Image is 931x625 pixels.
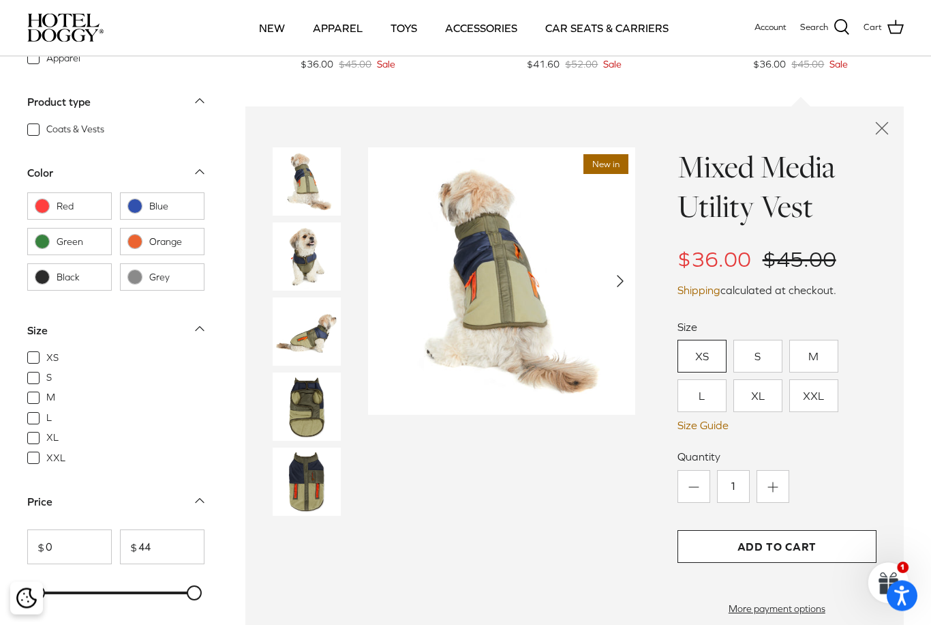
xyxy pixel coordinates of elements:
div: Size [27,322,48,340]
a: Size [27,320,204,351]
a: CAR SEATS & CARRIERS [533,5,681,51]
span: $45.00 [763,248,836,272]
a: L [677,380,727,413]
div: Cookie policy [10,582,43,615]
a: M [789,340,838,373]
a: XL [733,380,782,413]
span: Orange [149,235,197,249]
img: Cookie policy [16,588,37,609]
span: $36.00 [677,248,751,272]
button: Add to Cart [677,531,876,564]
span: XL [46,432,59,446]
button: Cookie policy [14,587,38,611]
span: Sale [829,57,848,72]
a: Shipping [677,285,720,297]
button: Next [605,267,635,297]
span: $36.00 [753,57,786,72]
a: XXL [789,380,838,413]
a: Account [754,20,787,35]
a: APPAREL [301,5,375,51]
input: Quantity [717,471,750,504]
span: Black [57,271,104,285]
span: $ [121,542,137,553]
a: Hooded Retro Ski Parka Jacket $41.60 $52.00 Sale [472,42,677,72]
a: Size Guide [677,420,876,433]
a: Mixed Media Utility Vest $36.00 $45.00 Sale [698,42,904,72]
label: Size [677,320,876,335]
span: Sale [603,57,622,72]
span: New in [583,155,628,175]
span: $36.00 [301,57,333,72]
a: Color [27,162,204,193]
a: Sherpa Nylon Utility Vest $36.00 $45.00 Sale [245,42,451,72]
span: L [46,411,52,425]
span: $45.00 [339,57,371,72]
a: Price [27,491,204,522]
input: To [120,530,204,565]
a: Product type [27,91,204,122]
a: Mixed Media Utility Vest [677,146,835,228]
span: Apparel [46,52,80,66]
div: Color [27,165,53,183]
span: M [46,392,55,405]
span: $45.00 [791,57,824,72]
div: Product type [27,93,91,111]
span: Search [800,20,828,35]
span: Green [57,235,104,249]
span: Sale [377,57,395,72]
div: Price [27,493,52,511]
label: Quantity [677,450,876,465]
a: Search [800,19,850,37]
span: XXL [46,452,65,465]
input: From [27,530,112,565]
div: calculated at checkout. [677,282,876,300]
a: XS [677,340,727,373]
a: TOYS [378,5,429,51]
a: S [733,340,782,373]
span: Red [57,200,104,214]
span: Cart [864,20,882,35]
span: Grey [149,271,197,285]
span: $52.00 [565,57,598,72]
div: Primary navigation [202,5,724,51]
span: XS [46,351,59,365]
span: $ [28,542,44,553]
a: More payment options [677,604,876,615]
span: Coats & Vests [46,123,104,136]
a: ACCESSORIES [433,5,530,51]
a: NEW [247,5,297,51]
span: S [46,372,52,386]
span: $41.60 [527,57,560,72]
a: Close quick buy [860,107,904,151]
a: Cart [864,19,904,37]
img: hoteldoggycom [27,14,104,42]
span: Account [754,22,787,32]
span: Blue [149,200,197,214]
